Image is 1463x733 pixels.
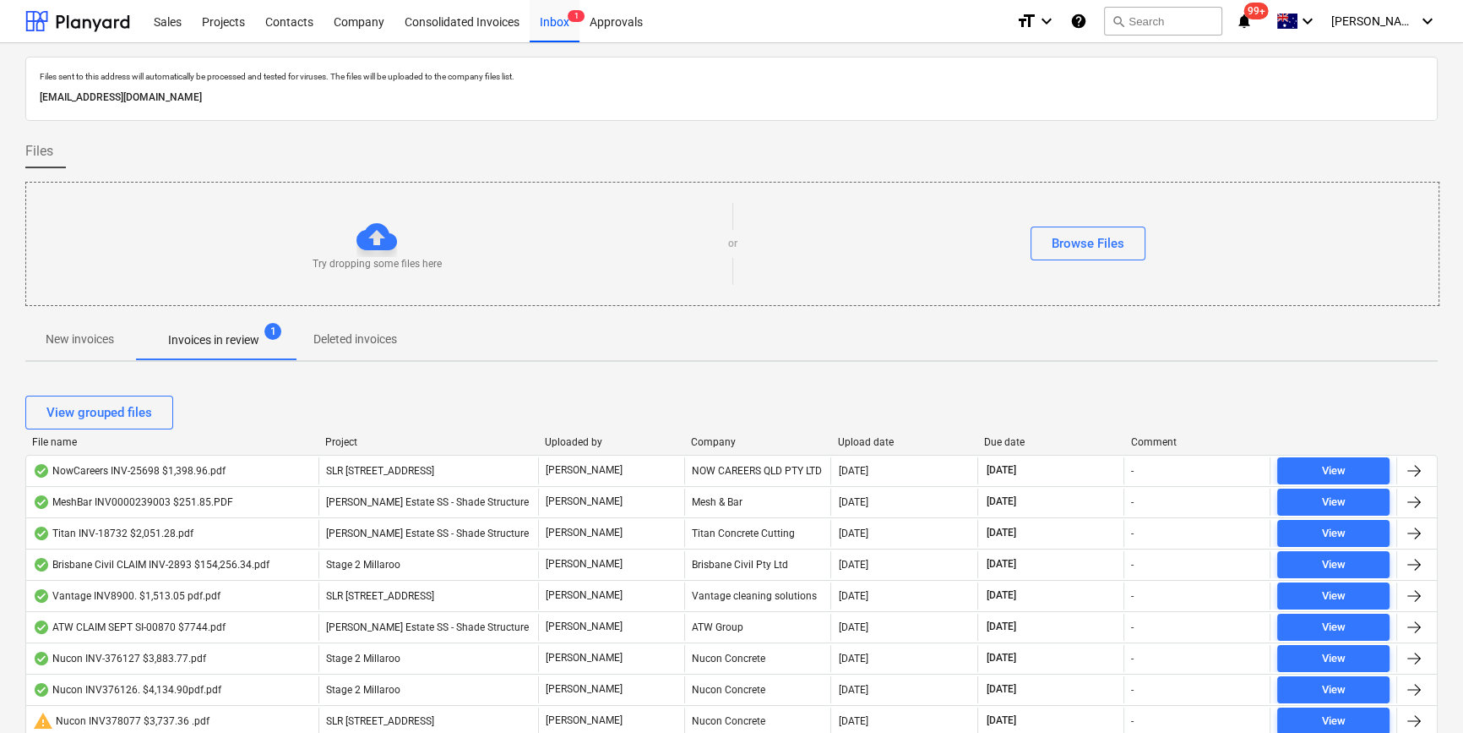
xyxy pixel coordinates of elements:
div: Nucon INV-376127 $3,883.77.pdf [33,652,206,665]
div: Try dropping some files hereorBrowse Files [25,182,1439,306]
span: [DATE] [985,620,1018,634]
div: View [1321,555,1345,575]
button: Browse Files [1031,227,1145,260]
span: SLR 2 Millaroo Drive [326,715,434,727]
button: View [1277,676,1390,703]
div: [DATE] [838,621,867,633]
span: Stage 2 Millaroo [326,684,400,696]
span: warning [33,711,53,731]
span: 1 [264,323,281,340]
div: View [1321,462,1345,481]
div: Upload date [838,436,971,448]
span: [DATE] [985,682,1018,697]
p: Deleted invoices [313,331,397,348]
div: [DATE] [838,653,867,665]
div: Nucon INV376126. $4,134.90pdf.pdf [33,683,221,697]
button: View [1277,457,1390,484]
span: [DATE] [985,714,1018,728]
div: [DATE] [838,528,867,539]
button: View [1277,520,1390,547]
div: View [1321,493,1345,512]
div: OCR finished [33,683,50,697]
div: View [1321,681,1345,700]
button: View [1277,614,1390,641]
span: [DATE] [985,588,1018,603]
div: Nucon Concrete [684,645,830,672]
button: View [1277,583,1390,610]
button: Search [1104,7,1222,36]
i: Knowledge base [1070,11,1087,31]
p: [PERSON_NAME] [546,620,623,634]
div: Titan INV-18732 $2,051.28.pdf [33,527,193,540]
div: [DATE] [838,465,867,477]
i: notifications [1236,11,1253,31]
span: Stage 2 Millaroo [326,653,400,665]
i: keyboard_arrow_down [1036,11,1057,31]
div: - [1131,496,1134,508]
div: OCR finished [33,495,50,509]
div: Uploaded by [545,436,677,448]
div: NOW CAREERS QLD PTY LTD [684,457,830,484]
div: OCR finished [33,621,50,634]
div: View [1321,524,1345,544]
div: Brisbane Civil CLAIM INV-2893 $154,256.34.pdf [33,558,269,572]
div: Vantage INV8900. $1,513.05 pdf.pdf [33,589,220,603]
span: [DATE] [985,463,1018,478]
div: - [1131,559,1134,571]
span: Patrick Estate SS - Shade Structure [326,496,529,508]
div: View grouped files [46,402,152,424]
iframe: Chat Widget [1379,652,1463,733]
div: Company [691,436,824,448]
span: [PERSON_NAME] [1331,14,1416,28]
div: View [1321,712,1345,731]
span: [DATE] [985,495,1018,509]
div: - [1131,621,1134,633]
span: search [1112,14,1125,28]
div: Nucon Concrete [684,676,830,703]
span: [DATE] [985,526,1018,540]
div: [DATE] [838,496,867,508]
div: OCR finished [33,558,50,572]
p: [PERSON_NAME] [546,588,623,603]
i: keyboard_arrow_down [1297,11,1318,31]
div: View [1321,649,1345,669]
div: Comment [1131,436,1264,448]
div: - [1131,653,1134,665]
div: [DATE] [838,715,867,727]
div: Mesh & Bar [684,489,830,516]
div: Titan Concrete Cutting [684,520,830,547]
p: or [728,237,737,251]
span: 99+ [1244,3,1269,19]
div: - [1131,590,1134,602]
div: OCR finished [33,589,50,603]
p: New invoices [46,331,114,348]
div: - [1131,715,1134,727]
div: Due date [984,436,1117,448]
div: File name [32,436,312,448]
div: OCR finished [33,652,50,665]
div: OCR finished [33,464,50,478]
p: [PERSON_NAME] [546,463,623,478]
div: Vantage cleaning solutions [684,583,830,610]
p: Try dropping some files here [313,257,442,271]
div: View [1321,618,1345,637]
button: View [1277,551,1390,578]
button: View grouped files [25,396,173,429]
div: Brisbane Civil Pty Ltd [684,551,830,578]
button: View [1277,489,1390,516]
span: Patrick Estate SS - Shade Structure [326,528,529,539]
div: [DATE] [838,590,867,602]
p: Files sent to this address will automatically be processed and tested for viruses. The files will... [40,71,1423,82]
i: keyboard_arrow_down [1417,11,1438,31]
div: NowCareers INV-25698 $1,398.96.pdf [33,464,226,478]
p: Invoices in review [168,331,259,349]
i: format_size [1016,11,1036,31]
span: 1 [568,10,585,22]
p: [PERSON_NAME] [546,526,623,540]
div: ATW CLAIM SEPT SI-00870 $7744.pdf [33,621,226,634]
span: SLR 2 Millaroo Drive [326,590,434,602]
span: Stage 2 Millaroo [326,559,400,571]
div: ATW Group [684,614,830,641]
div: - [1131,465,1134,477]
div: [DATE] [838,684,867,696]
